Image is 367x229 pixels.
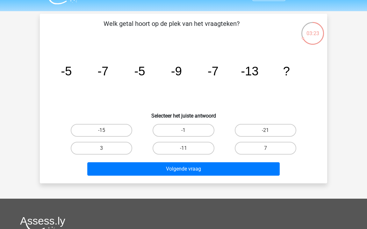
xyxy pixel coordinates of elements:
[61,64,72,78] tspan: -5
[97,64,108,78] tspan: -7
[241,64,258,78] tspan: -13
[153,124,214,137] label: -1
[235,142,296,155] label: 7
[87,162,280,176] button: Volgende vraag
[283,64,290,78] tspan: ?
[134,64,145,78] tspan: -5
[71,124,132,137] label: -15
[50,108,317,119] h6: Selecteer het juiste antwoord
[71,142,132,155] label: 3
[208,64,219,78] tspan: -7
[301,21,325,37] div: 03:23
[171,64,182,78] tspan: -9
[153,142,214,155] label: -11
[50,19,293,38] p: Welk getal hoort op de plek van het vraagteken?
[235,124,296,137] label: -21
